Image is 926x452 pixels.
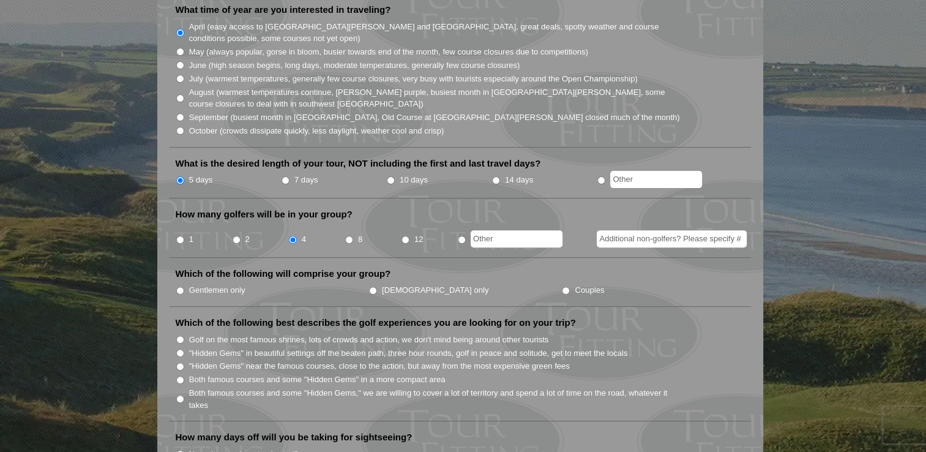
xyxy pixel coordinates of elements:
[294,174,318,186] label: 7 days
[610,171,702,188] input: Other
[189,374,446,386] label: Both famous courses and some "Hidden Gems" in a more compact area
[302,233,306,246] label: 4
[189,284,245,296] label: Gentlemen only
[176,317,576,329] label: Which of the following best describes the golf experiences you are looking for on your trip?
[189,125,444,137] label: October (crowds dissipate quickly, less daylight, weather cool and crisp)
[189,360,570,372] label: "Hidden Gems" near the famous courses, close to the action, but away from the most expensive gree...
[189,46,588,58] label: May (always popular, gorse in bloom, busier towards end of the month, few course closures due to ...
[176,268,391,280] label: Which of the following will comprise your group?
[189,387,681,411] label: Both famous courses and some "Hidden Gems," we are willing to cover a lot of territory and spend ...
[505,174,533,186] label: 14 days
[597,230,747,247] input: Additional non-golfers? Please specify #
[575,284,604,296] label: Couples
[189,21,681,45] label: April (easy access to [GEOGRAPHIC_DATA][PERSON_NAME] and [GEOGRAPHIC_DATA], great deals, spotty w...
[189,73,638,85] label: July (warmest temperatures, generally few course closures, very busy with tourists especially aro...
[189,334,549,346] label: Golf on the most famous shrines, lots of crowds and action, we don't mind being around other tour...
[189,174,213,186] label: 5 days
[414,233,424,246] label: 12
[176,4,391,16] label: What time of year are you interested in traveling?
[189,347,628,360] label: "Hidden Gems" in beautiful settings off the beaten path, three hour rounds, golf in peace and sol...
[189,111,680,124] label: September (busiest month in [GEOGRAPHIC_DATA], Old Course at [GEOGRAPHIC_DATA][PERSON_NAME] close...
[189,233,193,246] label: 1
[176,431,413,443] label: How many days off will you be taking for sightseeing?
[358,233,362,246] label: 8
[400,174,428,186] label: 10 days
[176,157,541,170] label: What is the desired length of your tour, NOT including the first and last travel days?
[189,86,681,110] label: August (warmest temperatures continue, [PERSON_NAME] purple, busiest month in [GEOGRAPHIC_DATA][P...
[176,208,353,220] label: How many golfers will be in your group?
[471,230,562,247] input: Other
[382,284,488,296] label: [DEMOGRAPHIC_DATA] only
[245,233,250,246] label: 2
[189,59,520,72] label: June (high season begins, long days, moderate temperatures, generally few course closures)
